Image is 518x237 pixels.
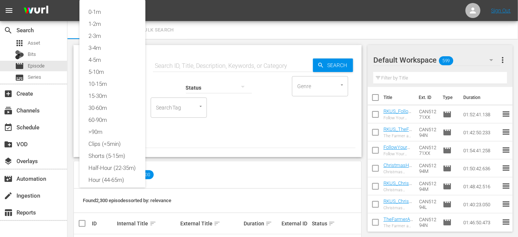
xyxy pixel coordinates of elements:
div: 5-10m [79,66,145,78]
div: 3-4m [79,42,145,54]
div: 2-3m [79,30,145,42]
div: Hour (44-65m) [79,174,145,186]
div: 30-60m [79,102,145,114]
div: 4-5m [79,54,145,66]
div: 0-1m [79,6,145,18]
div: >90m [79,126,145,138]
div: 15-30m [79,90,145,102]
div: 10-15m [79,78,145,90]
div: Clips (<5min) [79,138,145,150]
div: 1-2m [79,18,145,30]
div: Shorts (5-15m) [79,150,145,162]
div: 60-90m [79,114,145,126]
div: Half-Hour (22-35m) [79,162,145,174]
